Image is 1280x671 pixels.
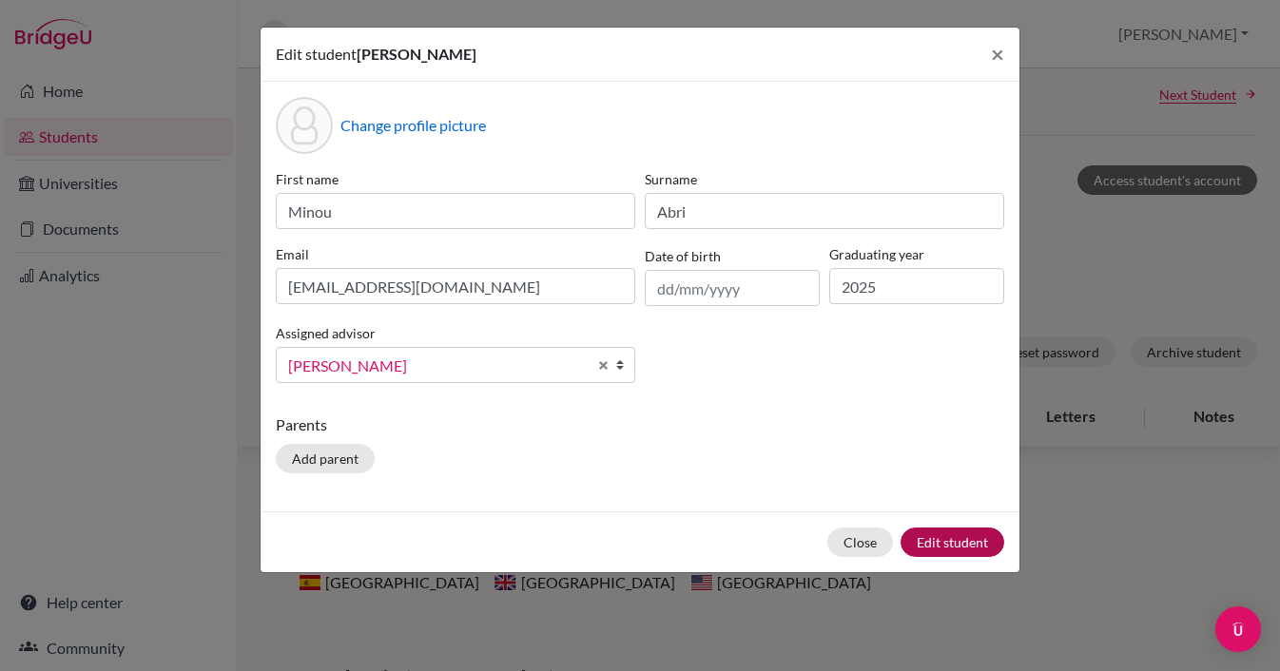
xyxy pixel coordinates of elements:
input: dd/mm/yyyy [645,270,820,306]
label: Email [276,244,635,264]
label: Surname [645,169,1004,189]
button: Add parent [276,444,375,473]
button: Close [976,28,1019,81]
button: Edit student [901,527,1004,557]
button: Close [827,527,893,557]
label: First name [276,169,635,189]
span: × [991,40,1004,67]
label: Assigned advisor [276,323,376,343]
p: Parents [276,413,1004,436]
div: Open Intercom Messenger [1215,606,1261,652]
span: [PERSON_NAME] [288,354,587,378]
label: Graduating year [829,244,1004,264]
span: [PERSON_NAME] [357,45,476,63]
div: Profile picture [276,97,333,154]
label: Date of birth [645,246,721,266]
span: Edit student [276,45,357,63]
